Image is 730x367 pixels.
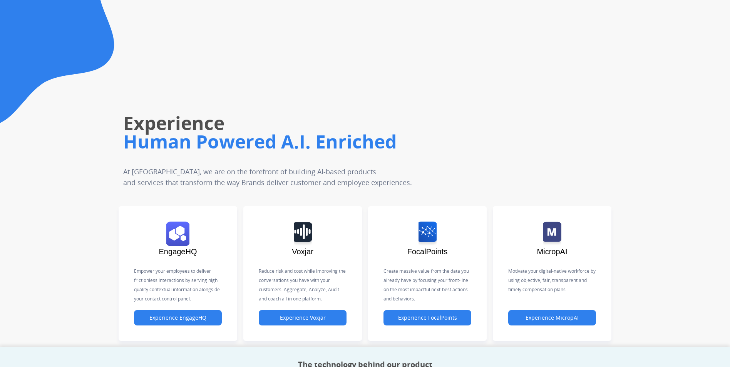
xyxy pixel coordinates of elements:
p: Reduce risk and cost while improving the conversations you have with your customers. Aggregate, A... [259,267,347,304]
span: MicropAI [537,247,568,256]
h1: Human Powered A.I. Enriched [123,129,516,154]
p: Motivate your digital-native workforce by using objective, fair, transparent and timely compensat... [508,267,596,294]
img: logo [166,222,189,246]
button: Experience EngageHQ [134,310,222,325]
img: logo [294,222,312,246]
a: Experience MicropAI [508,315,596,321]
a: Experience FocalPoints [383,315,471,321]
h1: Experience [123,111,516,135]
span: Voxjar [292,247,313,256]
span: EngageHQ [159,247,197,256]
button: Experience MicropAI [508,310,596,325]
a: Experience EngageHQ [134,315,222,321]
a: Experience Voxjar [259,315,347,321]
button: Experience Voxjar [259,310,347,325]
img: logo [543,222,561,246]
span: FocalPoints [407,247,448,256]
img: logo [419,222,437,246]
p: Empower your employees to deliver frictionless interactions by serving high quality contextual in... [134,267,222,304]
p: At [GEOGRAPHIC_DATA], we are on the forefront of building AI-based products and services that tra... [123,166,466,188]
button: Experience FocalPoints [383,310,471,325]
p: Create massive value from the data you already have by focusing your front-line on the most impac... [383,267,471,304]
